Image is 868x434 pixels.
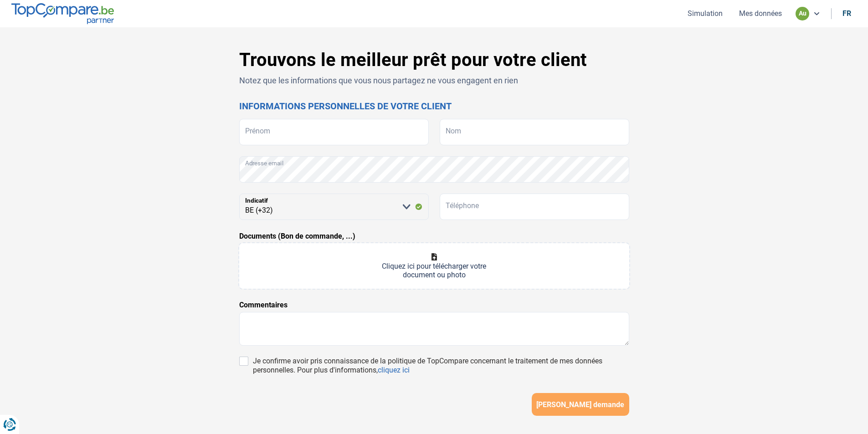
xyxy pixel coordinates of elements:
[239,300,288,311] label: Commentaires
[239,75,629,86] p: Notez que les informations que vous nous partagez ne vous engagent en rien
[253,357,629,375] div: Je confirme avoir pris connaissance de la politique de TopCompare concernant le traitement de mes...
[11,3,114,24] img: TopCompare.be
[239,101,629,112] h2: Informations personnelles de votre client
[736,9,785,18] button: Mes données
[796,7,809,20] div: au
[536,400,624,409] span: [PERSON_NAME] demande
[239,231,355,242] label: Documents (Bon de commande, ...)
[685,9,725,18] button: Simulation
[532,393,629,416] button: [PERSON_NAME] demande
[239,194,429,220] select: Indicatif
[378,366,410,374] a: cliquez ici
[440,194,629,220] input: 401020304
[842,9,851,18] div: fr
[239,49,629,71] h1: Trouvons le meilleur prêt pour votre client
